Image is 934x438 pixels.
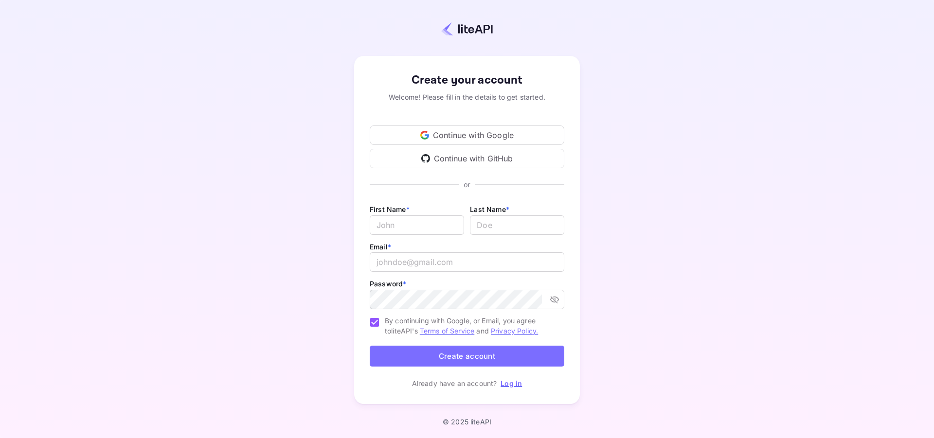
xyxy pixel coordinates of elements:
[441,22,493,36] img: liteapi
[491,327,538,335] a: Privacy Policy.
[546,291,563,308] button: toggle password visibility
[370,346,564,367] button: Create account
[470,205,509,213] label: Last Name
[370,252,564,272] input: johndoe@gmail.com
[412,378,497,388] p: Already have an account?
[420,327,474,335] a: Terms of Service
[370,92,564,102] div: Welcome! Please fill in the details to get started.
[470,215,564,235] input: Doe
[370,71,564,89] div: Create your account
[385,315,557,336] span: By continuing with Google, or Email, you agree to liteAPI's and
[370,243,391,251] label: Email
[370,149,564,168] div: Continue with GitHub
[501,379,522,387] a: Log in
[370,280,406,288] label: Password
[370,205,410,213] label: First Name
[370,125,564,145] div: Continue with Google
[370,215,464,235] input: John
[443,418,491,426] p: © 2025 liteAPI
